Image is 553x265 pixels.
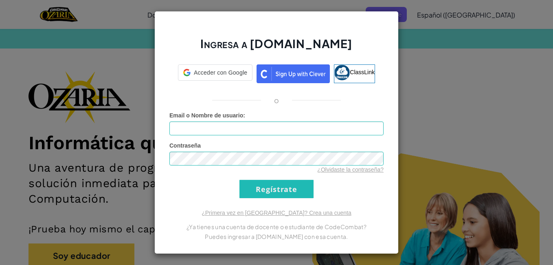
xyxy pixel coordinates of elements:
span: ClassLink [350,69,375,75]
h2: Ingresa a [DOMAIN_NAME] [169,36,384,60]
a: ¿Olvidaste la contraseña? [317,166,384,173]
a: ¿Primera vez en [GEOGRAPHIC_DATA]? Crea una cuenta [202,210,351,216]
a: Acceder con Google [178,64,252,83]
div: Acceder con Google [178,64,252,81]
span: Contraseña [169,142,201,149]
p: o [274,95,279,105]
input: Regístrate [239,180,314,198]
p: Puedes ingresar a [DOMAIN_NAME] con esa cuenta. [169,232,384,241]
img: classlink-logo-small.png [334,65,350,80]
span: Email o Nombre de usuario [169,112,243,119]
p: ¿Ya tienes una cuenta de docente o estudiante de CodeCombat? [169,222,384,232]
label: : [169,111,245,119]
span: Acceder con Google [194,68,247,77]
img: clever_sso_button@2x.png [257,64,330,83]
